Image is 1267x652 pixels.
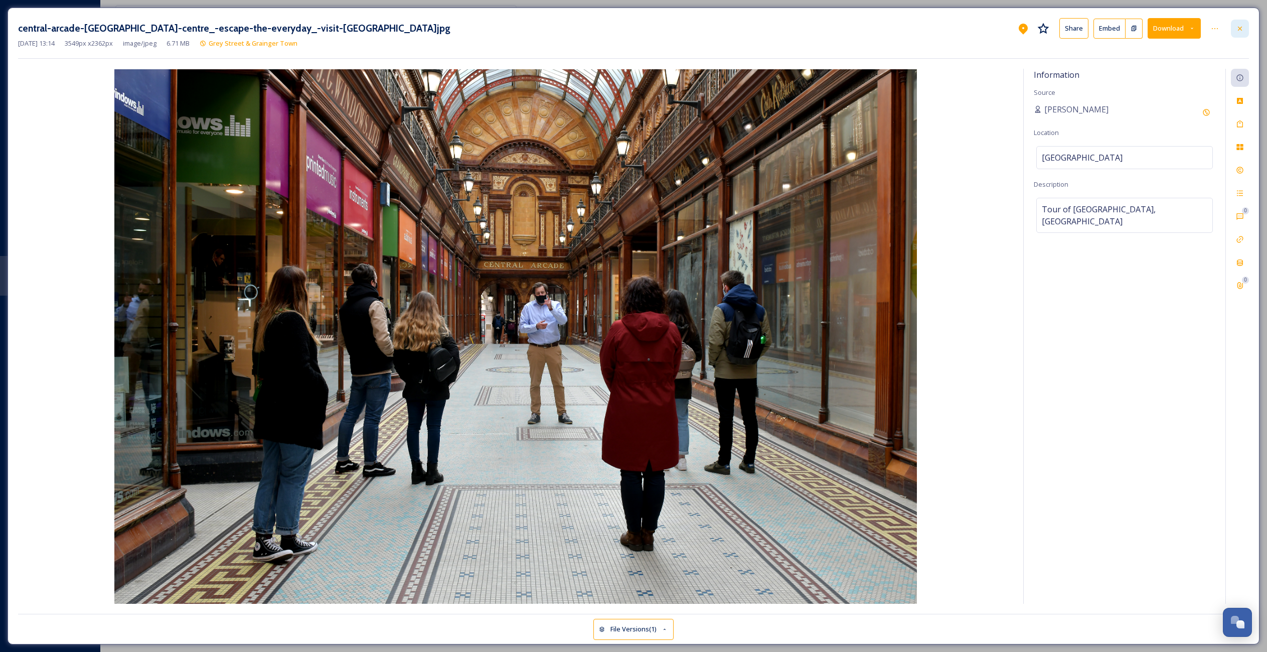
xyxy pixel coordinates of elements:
div: 0 [1242,207,1249,214]
h3: central-arcade-[GEOGRAPHIC_DATA]-centre_-escape-the-everyday_-visit-[GEOGRAPHIC_DATA]jpg [18,21,450,36]
span: Source [1034,88,1055,97]
span: 6.71 MB [167,39,190,48]
span: Tour of [GEOGRAPHIC_DATA], [GEOGRAPHIC_DATA] [1042,203,1207,227]
button: File Versions(1) [593,619,674,639]
button: Share [1059,18,1088,39]
span: Location [1034,128,1059,137]
button: Download [1148,18,1201,39]
button: Embed [1093,19,1126,39]
span: Grey Street & Grainger Town [209,39,297,48]
span: [PERSON_NAME] [1044,103,1108,115]
span: Description [1034,180,1068,189]
span: [GEOGRAPHIC_DATA] [1042,152,1123,164]
span: [DATE] 13:14 [18,39,55,48]
button: Open Chat [1223,608,1252,637]
div: 0 [1242,277,1249,284]
span: Information [1034,69,1079,80]
span: 3549 px x 2362 px [65,39,113,48]
img: central-arcade-newcastle-city-centre_-escape-the-everyday_-visit-britain_51494798227_o.jpg [18,69,1013,604]
span: image/jpeg [123,39,156,48]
